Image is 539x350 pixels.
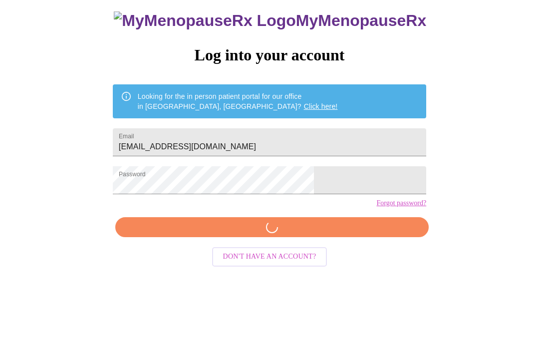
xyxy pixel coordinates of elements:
div: Looking for the in person patient portal for our office in [GEOGRAPHIC_DATA], [GEOGRAPHIC_DATA]? [138,88,338,116]
img: MyMenopauseRx Logo [114,12,295,30]
span: Don't have an account? [223,251,316,264]
a: Forgot password? [376,200,426,208]
h3: Log into your account [113,46,426,65]
button: Don't have an account? [212,248,327,267]
a: Don't have an account? [210,252,330,261]
a: Click here! [304,103,338,111]
h3: MyMenopauseRx [114,12,426,30]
